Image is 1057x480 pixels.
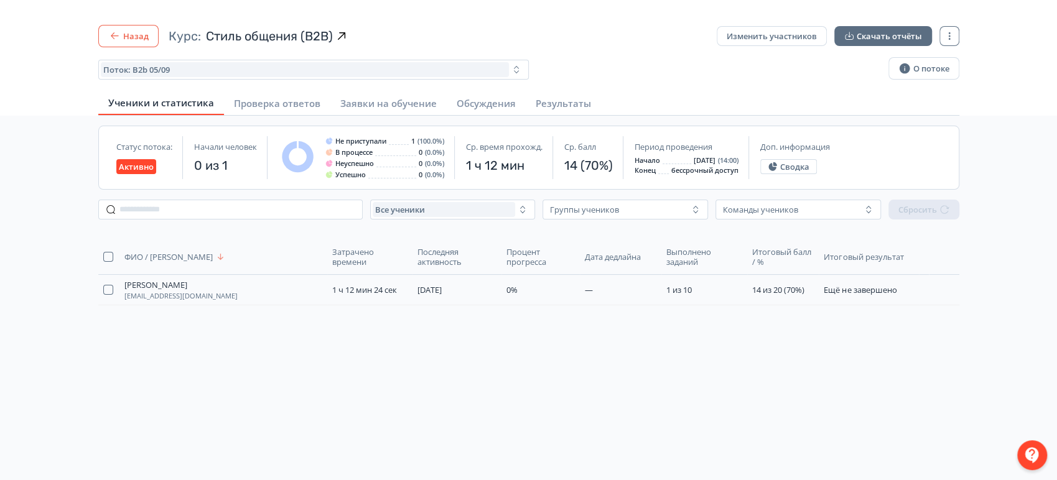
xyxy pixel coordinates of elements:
span: Конец [635,167,656,174]
span: Курс: [169,27,201,45]
button: Все ученики [370,200,536,219]
span: Результаты [536,97,591,109]
button: Процент прогресса [506,244,574,269]
span: Начало [635,157,660,164]
span: [EMAIL_ADDRESS][DOMAIN_NAME] [124,292,238,300]
span: Ещё не завершено [824,284,896,295]
span: Неуспешно [335,160,374,167]
button: Затрачено времени [332,244,407,269]
button: О потоке [888,57,959,80]
span: Все ученики [375,205,425,215]
button: Скачать отчёты [834,26,932,46]
span: Заявки на обучение [340,97,437,109]
span: (0.0%) [425,160,444,167]
span: Ср. время прохожд. [466,142,542,152]
button: ФИО / [PERSON_NAME] [124,249,228,264]
span: [PERSON_NAME] [124,280,187,290]
span: В процессе [335,149,373,156]
span: Статус потока: [116,142,172,152]
span: 1 ч 12 мин [466,157,542,174]
span: 0 [419,160,422,167]
span: Процент прогресса [506,247,572,267]
span: Активно [119,162,154,172]
span: (0.0%) [425,149,444,156]
button: Поток: B2b 05/09 [98,60,529,80]
span: Поток: B2b 05/09 [103,65,170,75]
span: Итоговый результат [824,252,914,262]
span: Стиль общения (B2B) [206,27,333,45]
button: Группы учеников [542,200,708,219]
span: (100.0%) [417,137,444,145]
span: 14 (70%) [564,157,613,174]
span: Не приступали [335,137,386,145]
span: Период проведения [635,142,712,152]
button: Команды учеников [715,200,881,219]
span: 1 из 10 [666,284,692,295]
span: 14 из 20 (70%) [752,284,804,295]
button: Назад [98,25,159,47]
span: бессрочный доступ [671,167,738,174]
span: Сводка [780,162,809,172]
span: 1 [411,137,415,145]
span: Успешно [335,171,366,178]
span: Начали человек [194,142,257,152]
span: 0% [506,284,518,295]
button: Сбросить [888,200,959,219]
button: Изменить участников [717,26,827,46]
span: 1 ч 12 мин 24 сек [332,284,397,295]
button: Последняя активность [417,244,496,269]
span: Ученики и статистика [108,96,214,109]
div: Группы учеников [550,205,619,215]
span: Обсуждения [457,97,516,109]
div: Команды учеников [723,205,798,215]
button: Выполнено заданий [666,244,742,269]
span: ФИО / [PERSON_NAME] [124,252,213,262]
span: Ср. балл [564,142,596,152]
button: [PERSON_NAME][EMAIL_ADDRESS][DOMAIN_NAME] [124,280,238,300]
span: 0 [419,171,422,178]
span: (14:00) [718,157,738,164]
span: Проверка ответов [234,97,320,109]
span: (0.0%) [425,171,444,178]
span: 0 [419,149,422,156]
span: 0 из 1 [194,157,257,174]
span: — [585,284,593,295]
span: Выполнено заданий [666,247,740,267]
span: Последняя активность [417,247,494,267]
span: Затрачено времени [332,247,405,267]
span: Дата дедлайна [585,252,641,262]
span: [DATE] [417,284,442,295]
button: Итоговый балл / % [752,244,814,269]
span: Итоговый балл / % [752,247,811,267]
button: Дата дедлайна [585,249,643,264]
span: Доп. информация [760,142,830,152]
button: Сводка [760,159,817,174]
span: [DATE] [694,157,715,164]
